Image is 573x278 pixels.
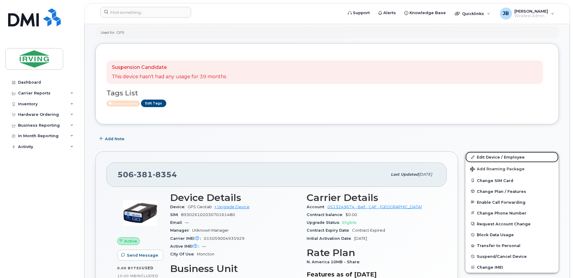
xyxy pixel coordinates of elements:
button: Change Phone Number [465,208,559,218]
img: image20231002-3703462-1aj3rdm.jpeg [122,195,158,231]
span: Moncton [197,252,214,256]
span: Support [353,10,370,16]
span: Contract Expiry Date [307,228,352,233]
span: — [185,220,189,225]
a: 0513249674 - Bell - CAF - [GEOGRAPHIC_DATA] [327,205,422,209]
span: Quicklinks [462,11,484,16]
span: Change Plan / Features [477,189,526,193]
span: Manager [170,228,192,233]
button: Transfer to Personal [465,240,559,251]
span: 015059004935929 [204,236,244,241]
a: Edit Device / Employee [465,152,559,162]
p: Suspension Candidate [112,64,226,71]
button: Block Data Usage [465,229,559,240]
span: Active [106,100,140,107]
a: Knowledge Base [400,7,450,19]
button: Change Plan / Features [465,186,559,197]
span: Knowledge Base [409,10,446,16]
span: Device [170,205,188,209]
span: 0.00 Bytes [117,266,142,270]
button: Add Roaming Package [465,162,559,175]
span: 10.00 MB [117,274,136,278]
button: Change IMEI [465,262,559,273]
span: Carrier IMEI [170,236,204,241]
div: Jim Briggs [496,8,559,20]
a: Edit Tags [141,100,166,107]
a: Alerts [374,7,400,19]
button: Request Account Change [465,218,559,229]
span: N. America 10MB - Share [307,260,363,264]
span: City Of Use [170,252,197,256]
h3: Rate Plan [307,247,436,258]
span: Add Roaming Package [470,167,525,172]
div: Quicklinks [451,8,495,20]
span: Wireless Admin [514,14,548,18]
span: SIM [170,212,181,217]
span: Eligible [342,220,357,225]
span: [DATE] [418,172,432,177]
span: Alerts [383,10,396,16]
button: Change SIM Card [465,175,559,186]
span: — [202,244,206,249]
span: GPS Geotab [188,205,212,209]
span: Active [124,238,137,244]
button: Suspend/Cancel Device [465,251,559,262]
span: Enable Call Forwarding [477,200,526,204]
h3: Business Unit [170,263,299,274]
div: Used for: GPS [101,30,124,35]
h3: Device Details [170,192,299,203]
span: Last updated [391,172,418,177]
span: $0.00 [345,212,357,217]
p: This device hasn't had any usage for 39 months [112,73,226,80]
span: Initial Activation Date [307,236,354,241]
h3: Tags List [106,89,548,97]
span: JB [503,10,509,17]
input: Find something... [100,7,191,18]
span: 506 [118,170,177,179]
button: Send Message [117,250,163,261]
a: + Upgrade Device [214,205,250,209]
span: [PERSON_NAME] [514,9,548,14]
h3: Features as of [DATE] [307,271,436,278]
span: Add Note [105,136,124,142]
a: Support [344,7,374,19]
span: Upgrade Status [307,220,342,225]
span: Suspend/Cancel Device [477,254,527,259]
span: [DATE] [354,236,367,241]
span: used [142,266,154,270]
span: Contract Expired [352,228,385,233]
span: 8354 [153,170,177,179]
h3: Carrier Details [307,192,436,203]
span: Account [307,205,327,209]
span: Email [170,220,185,225]
span: Active IMEI [170,244,202,249]
button: Add Note [95,133,130,144]
span: 89302610203070161480 [181,212,235,217]
span: 381 [134,170,153,179]
span: Send Message [127,252,158,258]
button: Enable Call Forwarding [465,197,559,208]
span: Contract balance [307,212,345,217]
span: Unknown Manager [192,228,229,233]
